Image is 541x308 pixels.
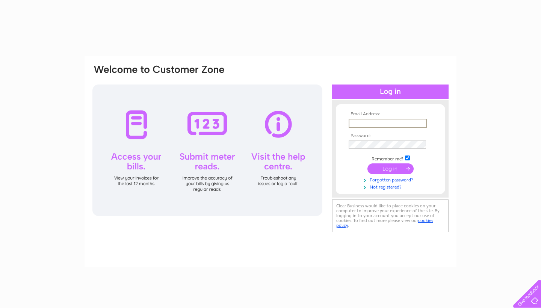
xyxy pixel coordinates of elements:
[349,176,434,183] a: Forgotten password?
[367,163,414,174] input: Submit
[349,183,434,190] a: Not registered?
[347,112,434,117] th: Email Address:
[332,199,449,232] div: Clear Business would like to place cookies on your computer to improve your experience of the sit...
[336,218,433,228] a: cookies policy
[347,154,434,162] td: Remember me?
[347,133,434,139] th: Password:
